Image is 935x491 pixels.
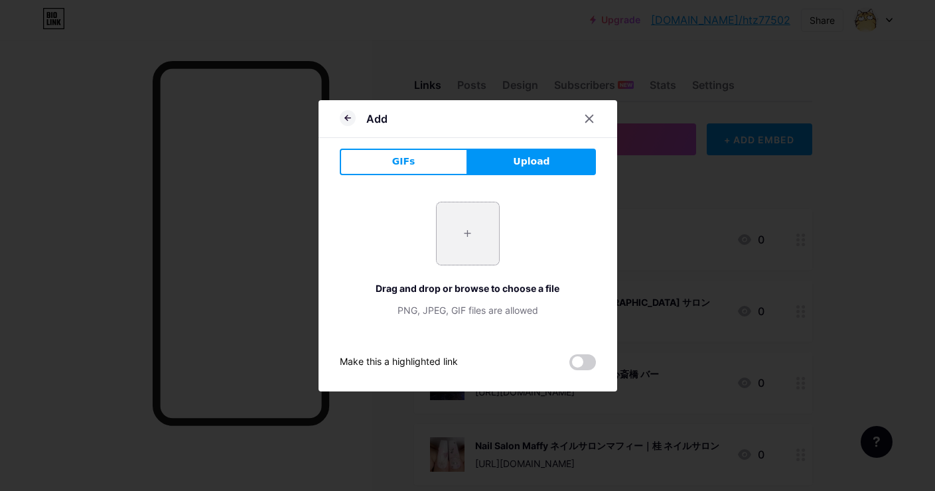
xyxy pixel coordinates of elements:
button: Upload [468,149,596,175]
span: GIFs [392,155,415,169]
div: PNG, JPEG, GIF files are allowed [340,303,596,317]
div: Drag and drop or browse to choose a file [340,281,596,295]
div: Make this a highlighted link [340,354,458,370]
button: GIFs [340,149,468,175]
span: Upload [513,155,549,169]
div: Add [366,111,388,127]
